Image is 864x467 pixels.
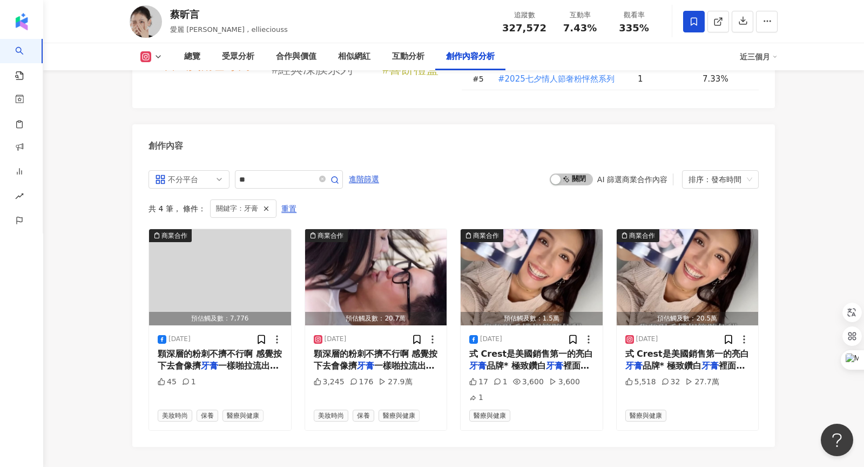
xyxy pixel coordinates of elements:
div: 27.7萬 [685,377,719,388]
div: [DATE] [325,335,347,344]
div: 32 [661,377,680,388]
div: [DATE] [480,335,502,344]
div: 預估觸及數：20.7萬 [305,312,447,325]
span: 重置 [281,201,296,218]
span: 醫療與健康 [379,410,420,422]
td: 7.33% [694,68,759,90]
div: # 5 [473,73,489,85]
span: 裡面有熱感鑽白因 [469,361,589,383]
img: post-image [617,229,759,325]
mark: 牙膏 [201,361,218,371]
span: rise [15,185,24,210]
mark: 牙膏 [701,361,719,371]
mark: 牙膏 [469,361,487,371]
div: 觀看率 [613,10,654,21]
img: KOL Avatar [130,5,162,38]
div: AI 篩選商業合作內容 [597,175,667,184]
div: 蔡昕言 [170,8,288,21]
div: 1 [469,392,483,403]
span: 7.43% [563,23,597,34]
span: 顆深層的粉刺不擠不行啊 感覺按下去會像擠 [158,349,282,371]
div: 1 [494,377,508,388]
div: 17 [469,377,488,388]
div: 27.9萬 [379,377,412,388]
span: close-circle [319,176,326,182]
span: #2025七夕情人節奢粉怦然系列 [498,73,615,85]
span: 醫療與健康 [625,410,666,422]
div: 1 [182,377,196,388]
span: 一樣啪拉流出來 總不能放任粉刺侵蝕我 [314,361,435,383]
div: 排序：發布時間 [688,171,742,188]
div: 互動分析 [392,50,424,63]
div: 創作內容 [148,140,183,152]
iframe: Help Scout Beacon - Open [821,424,853,456]
button: 商業合作預估觸及數：20.7萬 [305,229,447,325]
div: 受眾分析 [222,50,254,63]
span: 醫療與健康 [469,410,510,422]
button: 商業合作預估觸及數：7,776 [149,229,291,325]
div: 商業合作 [629,230,655,241]
div: 176 [350,377,374,388]
mark: 牙膏 [625,361,643,371]
mark: 牙膏 [546,361,563,371]
span: 保養 [197,410,218,422]
span: 醫療與健康 [222,410,264,422]
span: 一樣啪拉流出來 總不能放任粉刺侵蝕我 [158,361,279,383]
a: search [15,39,37,81]
div: 1 [638,73,694,85]
div: [DATE] [636,335,658,344]
div: 預估觸及數：7,776 [149,312,291,325]
div: 預估觸及數：20.5萬 [617,312,759,325]
span: 顆深層的粉刺不擠不行啊 感覺按下去會像擠 [314,349,438,371]
mark: 牙膏 [357,361,374,371]
div: 相似網紅 [338,50,370,63]
div: 3,245 [314,377,345,388]
button: 進階篩選 [348,170,380,188]
div: 預估觸及數：1.5萬 [461,312,603,325]
button: 重置 [281,200,297,217]
div: 不分平台 [168,171,203,188]
div: 互動率 [559,10,600,21]
div: 7.33% [703,73,748,85]
div: 近三個月 [740,48,778,65]
div: 追蹤數 [502,10,546,21]
span: 美妝時尚 [158,410,192,422]
span: 品牌* 極致鑽白 [487,361,546,371]
div: 商業合作 [318,230,343,241]
span: 關鍵字：牙膏 [216,203,258,215]
span: 進階篩選 [349,171,379,188]
span: close-circle [319,174,326,184]
span: 愛麗 [PERSON_NAME] , ellieciouss [170,25,288,34]
div: 3,600 [513,377,544,388]
img: post-image [149,229,291,325]
div: 合作與價值 [276,50,316,63]
div: 商業合作 [161,230,187,241]
div: 45 [158,377,177,388]
button: 商業合作預估觸及數：1.5萬 [461,229,603,325]
div: 共 4 筆 ， 條件： [148,199,759,218]
button: #2025七夕情人節奢粉怦然系列 [497,68,615,90]
button: 商業合作預估觸及數：20.5萬 [617,229,759,325]
span: 保養 [353,410,374,422]
div: 3,600 [549,377,580,388]
div: [DATE] [168,335,191,344]
span: 式 Crest是美國銷售第一的亮白 [625,349,749,359]
td: #2025七夕情人節奢粉怦然系列 [489,68,629,90]
img: post-image [461,229,603,325]
span: 335% [619,23,649,34]
div: 5,518 [625,377,656,388]
div: 創作內容分析 [446,50,495,63]
span: 式 Crest是美國銷售第一的亮白 [469,349,593,359]
span: 美妝時尚 [314,410,348,422]
span: 品牌* 極致鑽白 [643,361,702,371]
img: logo icon [13,13,30,30]
img: post-image [305,229,447,325]
div: 商業合作 [473,230,499,241]
div: 總覽 [184,50,200,63]
span: 327,572 [502,22,546,34]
